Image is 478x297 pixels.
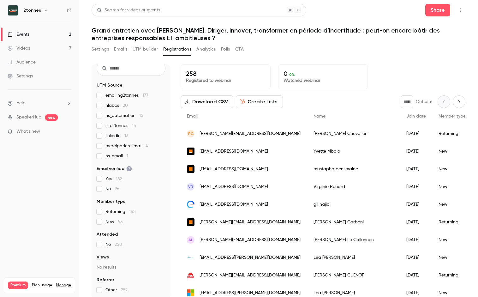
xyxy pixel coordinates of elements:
div: New [432,142,472,160]
img: fne.asso.fr [187,271,194,279]
h1: Grand entretien avec [PERSON_NAME]. Diriger, innover, transformer en période d’incertitude : peut... [92,27,465,42]
div: [DATE] [400,213,432,231]
span: Member type [97,198,126,205]
h6: 2tonnes [23,7,41,14]
span: hs_email [105,153,128,159]
span: Member type [439,114,466,118]
div: [DATE] [400,160,432,178]
div: [PERSON_NAME] Chevalier [307,125,400,142]
span: AL [188,237,193,243]
span: [PERSON_NAME][EMAIL_ADDRESS][DOMAIN_NAME] [200,130,301,137]
img: orange.com [187,148,194,155]
span: linkedin [105,133,128,139]
span: Plan usage [32,283,52,288]
span: What's new [16,128,40,135]
span: 20 [123,103,128,108]
span: 93 [118,220,122,224]
div: New [432,249,472,266]
button: CTA [235,44,244,54]
img: outlook.fr [187,289,194,297]
span: Email verified [97,166,132,172]
span: Join date [406,114,426,118]
div: [PERSON_NAME] Carboni [307,213,400,231]
span: 15 [132,124,136,128]
span: [EMAIL_ADDRESS][PERSON_NAME][DOMAIN_NAME] [200,290,301,296]
button: Download CSV [181,95,233,108]
span: Views [97,254,109,260]
span: Other [105,287,128,293]
div: New [432,178,472,196]
button: Create Lists [236,95,283,108]
span: 4 [146,144,148,148]
button: Settings [92,44,109,54]
span: Email [187,114,198,118]
span: 162 [116,177,122,181]
div: Returning [432,125,472,142]
div: New [432,231,472,249]
span: [PERSON_NAME][EMAIL_ADDRESS][DOMAIN_NAME] [200,219,301,226]
span: merciparlerclimat [105,143,148,149]
div: [DATE] [400,125,432,142]
div: Search for videos or events [97,7,160,14]
span: [PERSON_NAME][EMAIL_ADDRESS][DOMAIN_NAME] [200,272,301,279]
span: Premium [8,282,28,289]
div: Returning [432,266,472,284]
p: Registered to webinar [186,77,265,84]
img: endesa.fr [187,201,194,208]
span: 258 [115,242,122,247]
button: Registrations [163,44,191,54]
a: SpeakerHub [16,114,41,121]
img: orange.com [187,218,194,226]
span: No [105,241,122,248]
div: [DATE] [400,178,432,196]
span: [EMAIL_ADDRESS][DOMAIN_NAME] [200,184,268,190]
p: Out of 6 [416,99,433,105]
div: Events [8,31,29,38]
span: [EMAIL_ADDRESS][DOMAIN_NAME] [200,201,268,208]
img: orange.com [187,165,194,173]
div: mustapha bensmaine [307,160,400,178]
span: [EMAIL_ADDRESS][PERSON_NAME][DOMAIN_NAME] [200,254,301,261]
div: New [432,160,472,178]
div: Virginie Renard [307,178,400,196]
span: Name [314,114,326,118]
div: gil najid [307,196,400,213]
button: Analytics [196,44,216,54]
div: [DATE] [400,196,432,213]
div: Returning [432,213,472,231]
span: Referrer [97,277,114,283]
iframe: Noticeable Trigger [64,129,71,135]
span: hs_automation [105,112,143,119]
div: Yvette Mbala [307,142,400,160]
span: No [105,186,119,192]
div: Videos [8,45,30,52]
img: 2tonnes [8,5,18,15]
span: PC [188,131,194,136]
button: UTM builder [133,44,158,54]
a: Manage [56,283,71,288]
div: New [432,196,472,213]
li: help-dropdown-opener [8,100,71,106]
span: nlabos [105,102,128,109]
p: 0 [284,70,363,77]
span: Attended [97,231,118,238]
p: Watched webinar [284,77,363,84]
span: 0 % [289,72,295,77]
div: Settings [8,73,33,79]
button: Polls [221,44,230,54]
button: Next page [453,95,465,108]
span: emailing2tonnes [105,92,148,99]
span: New [105,219,122,225]
button: Emails [114,44,127,54]
div: [PERSON_NAME] Le Callonnec [307,231,400,249]
span: 177 [142,93,148,98]
span: 252 [121,288,128,292]
span: Returning [105,209,136,215]
div: [DATE] [400,249,432,266]
div: [DATE] [400,266,432,284]
span: new [45,114,58,121]
div: Audience [8,59,36,65]
span: Help [16,100,26,106]
span: 13 [124,134,128,138]
button: Share [425,4,450,16]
